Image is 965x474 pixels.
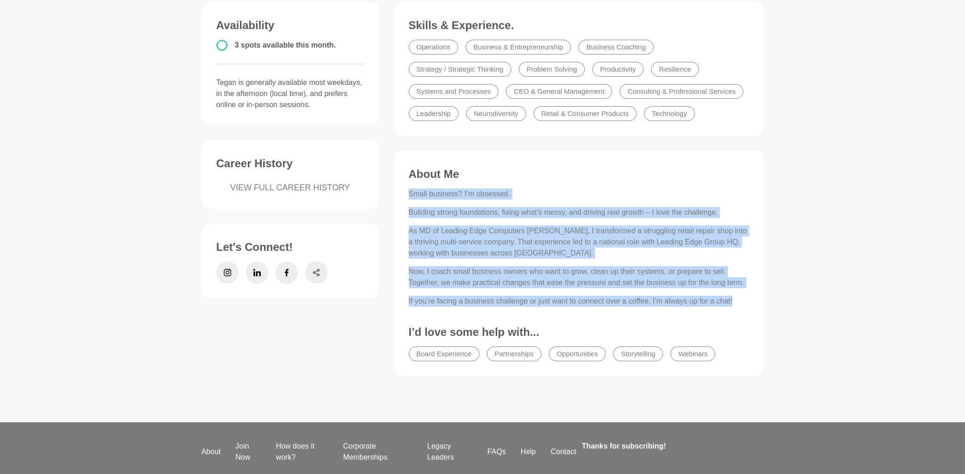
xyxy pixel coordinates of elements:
p: Tegan is generally available most weekdays, in the afternoon (local time), and prefers online or ... [216,77,364,110]
a: Contact [543,446,584,457]
p: Small business? I’m obsessed. [409,188,749,200]
a: Facebook [276,261,298,284]
a: FAQs [480,446,513,457]
a: About [194,446,228,457]
h3: Let's Connect! [216,240,364,254]
a: Join Now [228,441,268,463]
h3: I’d love some help with... [409,325,749,339]
h4: Thanks for subscribing! [582,441,758,452]
p: If you’re facing a business challenge or just want to connect over a coffee, I’m always up for a ... [409,296,749,307]
a: How does it work? [269,441,336,463]
h3: Availability [216,18,364,32]
h3: Skills & Experience. [409,18,749,32]
a: Share [305,261,327,284]
span: 3 spots available this month. [235,41,336,49]
p: As MD of Leading Edge Computers [PERSON_NAME], I transformed a struggling retail repair shop into... [409,225,749,259]
p: Building strong foundations, fixing what’s messy, and driving real growth – I love the challenge. [409,207,749,218]
a: Instagram [216,261,239,284]
p: Now, I coach small business owners who want to grow, clean up their systems, or prepare to sell. ... [409,266,749,288]
a: Help [513,446,543,457]
a: LinkedIn [246,261,268,284]
h3: Career History [216,157,364,170]
a: Legacy Leaders [420,441,480,463]
a: VIEW FULL CAREER HISTORY [216,182,364,194]
a: Corporate Memberships [336,441,420,463]
h3: About Me [409,167,749,181]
